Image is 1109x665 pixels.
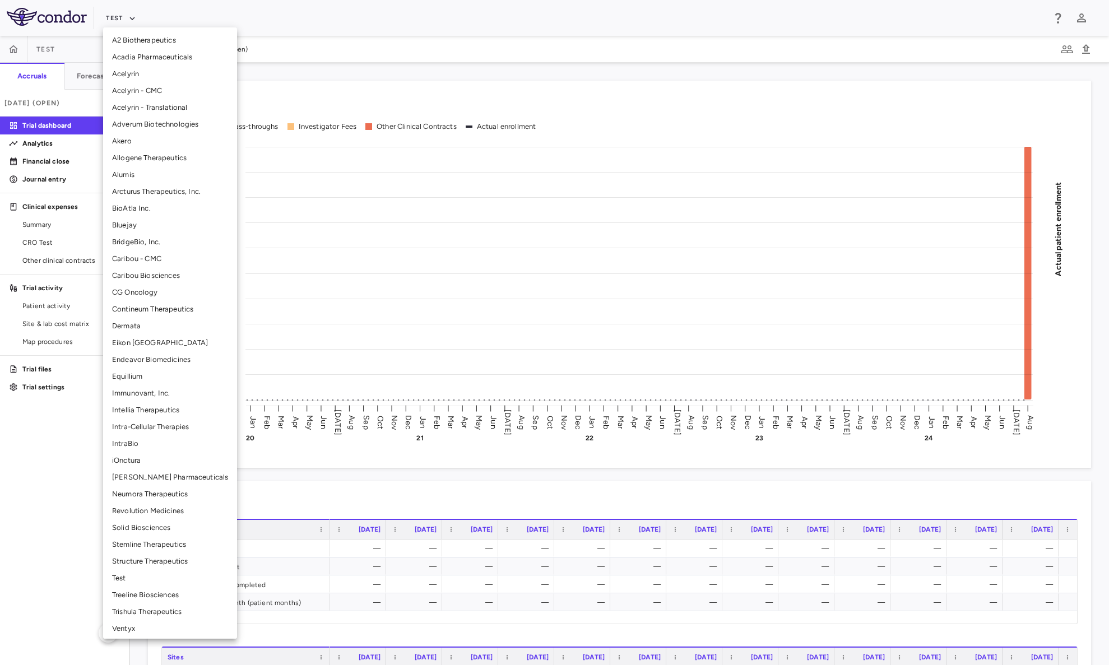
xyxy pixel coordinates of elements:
li: iOnctura [103,452,237,469]
li: IntraBio [103,435,237,452]
li: Acelyrin [103,66,237,82]
li: Arcturus Therapeutics, Inc. [103,183,237,200]
li: Ventyx [103,620,237,637]
li: Stemline Therapeutics [103,536,237,553]
li: Acelyrin - Translational [103,99,237,116]
li: Dermata [103,318,237,334]
li: Eikon [GEOGRAPHIC_DATA] [103,334,237,351]
li: Test [103,570,237,587]
li: Bluejay [103,217,237,234]
li: Acelyrin - CMC [103,82,237,99]
li: Neumora Therapeutics [103,486,237,503]
li: Revolution Medicines [103,503,237,519]
li: Caribou Biosciences [103,267,237,284]
li: Intra-Cellular Therapies [103,418,237,435]
li: Equillium [103,368,237,385]
li: BridgeBio, Inc. [103,234,237,250]
li: Caribou - CMC [103,250,237,267]
ul: Menu [103,27,237,658]
li: Intellia Therapeutics [103,402,237,418]
li: Structure Therapeutics [103,553,237,570]
li: Adverum Biotechnologies [103,116,237,133]
li: BioAtla Inc. [103,200,237,217]
li: Viracta Therapeutics, Inc. [103,637,237,654]
li: CG Oncology [103,284,237,301]
li: Akero [103,133,237,150]
li: Endeavor Biomedicines [103,351,237,368]
li: Alumis [103,166,237,183]
li: A2 Biotherapeutics [103,32,237,49]
li: Immunovant, Inc. [103,385,237,402]
li: Allogene Therapeutics [103,150,237,166]
li: Solid Biosciences [103,519,237,536]
li: Contineum Therapeutics [103,301,237,318]
li: Acadia Pharmaceuticals [103,49,237,66]
li: Trishula Therapeutics [103,603,237,620]
li: [PERSON_NAME] Pharmaceuticals [103,469,237,486]
li: Treeline Biosciences [103,587,237,603]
